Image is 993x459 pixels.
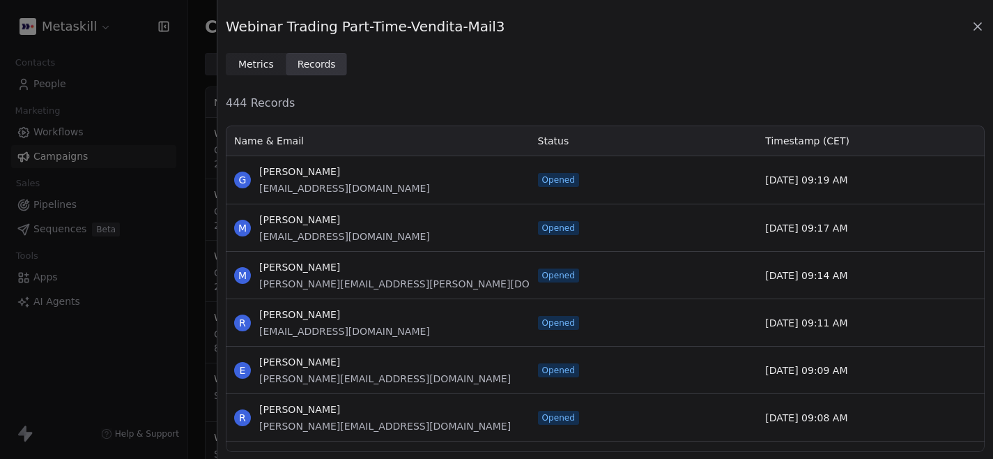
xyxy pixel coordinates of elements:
span: Opened [542,317,575,329]
span: M [234,267,251,284]
span: [PERSON_NAME] [259,355,511,369]
span: Opened [542,412,575,423]
span: [DATE] 09:08 AM [765,411,847,425]
span: Timestamp (CET) [765,134,849,148]
span: Status [538,134,569,148]
div: grid [226,156,985,453]
span: Opened [542,365,575,376]
span: E [234,362,251,379]
span: [PERSON_NAME] [259,402,511,416]
span: [DATE] 09:17 AM [765,221,847,235]
span: R [234,315,251,331]
span: Opened [542,270,575,281]
span: [PERSON_NAME] [259,308,430,322]
span: [EMAIL_ADDRESS][DOMAIN_NAME] [259,181,430,195]
span: [DATE] 09:09 AM [765,363,847,377]
span: [DATE] 09:14 AM [765,269,847,283]
span: 444 Records [226,95,985,112]
span: [PERSON_NAME] [259,165,430,179]
span: Opened [542,174,575,186]
span: Metrics [238,57,274,72]
span: [DATE] 09:19 AM [765,173,847,187]
span: Name & Email [234,134,304,148]
span: [PERSON_NAME] [259,260,592,274]
span: [DATE] 09:11 AM [765,316,847,330]
span: G [234,172,251,188]
span: M [234,220,251,236]
span: Webinar Trading Part-Time-Vendita-Mail3 [226,17,505,36]
span: [EMAIL_ADDRESS][DOMAIN_NAME] [259,229,430,243]
span: [PERSON_NAME] [259,213,430,227]
span: R [234,409,251,426]
span: [PERSON_NAME][EMAIL_ADDRESS][PERSON_NAME][DOMAIN_NAME] [259,277,592,291]
span: [EMAIL_ADDRESS][DOMAIN_NAME] [259,324,430,338]
span: [PERSON_NAME][EMAIL_ADDRESS][DOMAIN_NAME] [259,372,511,386]
span: Opened [542,223,575,234]
span: [PERSON_NAME][EMAIL_ADDRESS][DOMAIN_NAME] [259,419,511,433]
